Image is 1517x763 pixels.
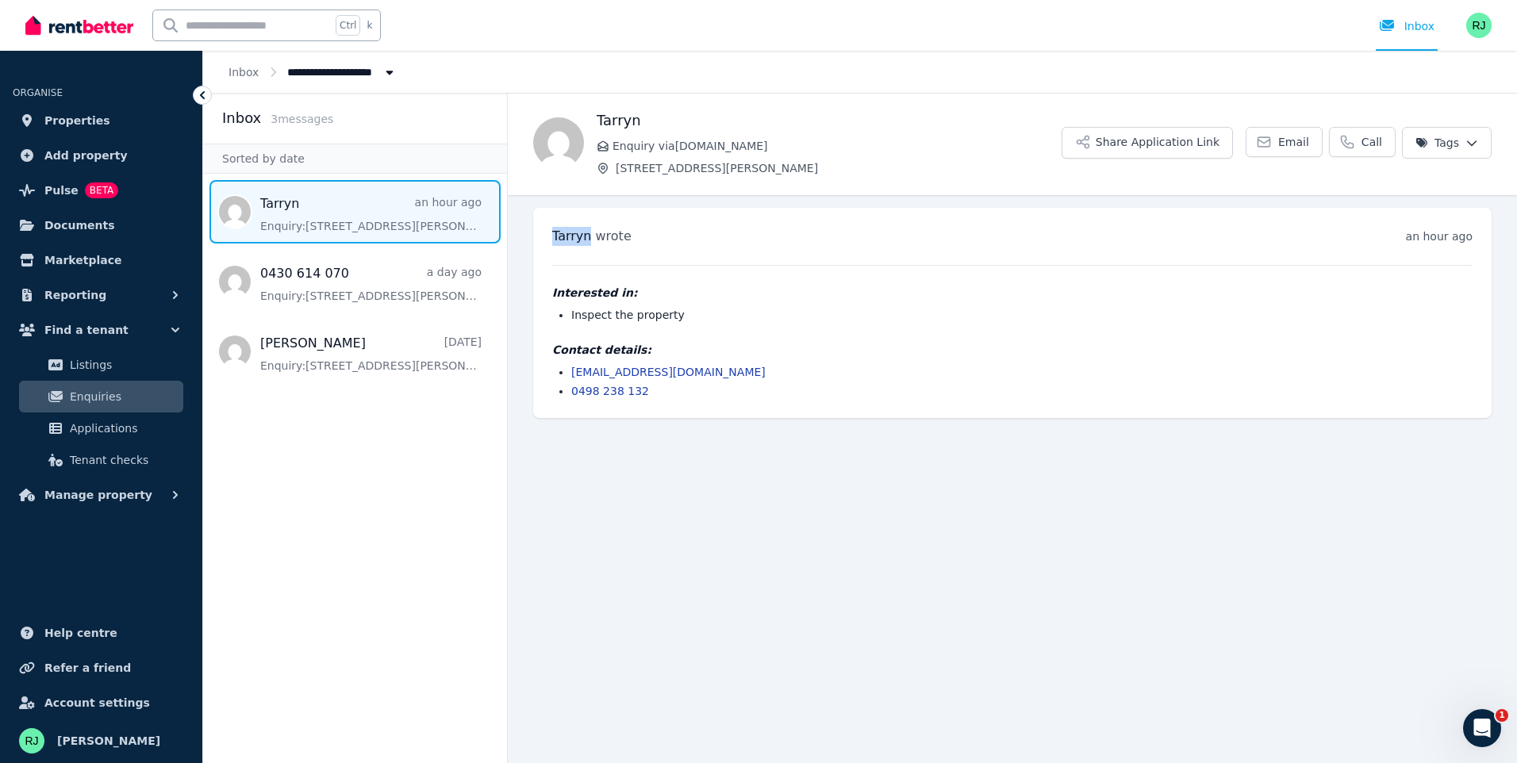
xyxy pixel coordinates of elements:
h1: Tarryn [597,109,1062,132]
span: BETA [85,182,118,198]
a: Tenant checks [19,444,183,476]
span: Add property [44,146,128,165]
span: Find a tenant [44,320,129,339]
a: [PERSON_NAME][DATE]Enquiry:[STREET_ADDRESS][PERSON_NAME]. [260,334,482,374]
span: Call [1361,134,1382,150]
iframe: Intercom live chat [1463,709,1501,747]
a: Help centre [13,617,190,649]
img: Tarryn [533,117,584,168]
img: Rijo Joseph [19,728,44,753]
span: Reporting [44,286,106,305]
a: Properties [13,105,190,136]
a: Inbox [229,66,259,79]
span: Properties [44,111,110,130]
img: RentBetter [25,13,133,37]
a: Add property [13,140,190,171]
span: Documents [44,216,115,235]
span: Account settings [44,693,150,712]
span: [PERSON_NAME] [57,731,160,750]
div: Inbox [1379,18,1434,34]
a: Enquiries [19,381,183,412]
nav: Message list [203,174,507,389]
a: [EMAIL_ADDRESS][DOMAIN_NAME] [571,366,766,378]
span: [STREET_ADDRESS][PERSON_NAME] [616,160,1062,176]
button: Share Application Link [1062,127,1233,159]
button: Tags [1402,127,1492,159]
button: Manage property [13,479,190,511]
time: an hour ago [1406,230,1473,243]
div: Sorted by date [203,144,507,174]
a: Email [1246,127,1323,157]
button: Find a tenant [13,314,190,346]
span: Refer a friend [44,658,131,677]
nav: Breadcrumb [203,51,423,93]
h4: Contact details: [552,342,1473,358]
span: k [367,19,372,32]
a: Account settings [13,687,190,719]
span: Listings [70,355,177,374]
li: Inspect the property [571,307,1473,323]
span: Email [1278,134,1309,150]
a: Tarrynan hour agoEnquiry:[STREET_ADDRESS][PERSON_NAME]. [260,194,482,234]
span: Tenant checks [70,451,177,470]
span: ORGANISE [13,87,63,98]
span: Marketplace [44,251,121,270]
span: Ctrl [336,15,360,36]
a: Marketplace [13,244,190,276]
a: PulseBETA [13,174,190,206]
h4: Interested in: [552,285,1473,301]
a: 0498 238 132 [571,385,649,397]
span: Tarryn [552,228,591,243]
span: Applications [70,419,177,438]
span: 1 [1496,709,1508,722]
a: Refer a friend [13,652,190,684]
h2: Inbox [222,107,261,129]
a: 0430 614 070a day agoEnquiry:[STREET_ADDRESS][PERSON_NAME]. [260,264,482,304]
span: wrote [596,228,632,243]
span: Enquiries [70,387,177,406]
button: Reporting [13,279,190,311]
a: Applications [19,412,183,444]
span: Pulse [44,181,79,200]
img: Rijo Joseph [1466,13,1492,38]
span: 3 message s [271,113,333,125]
span: Tags [1415,135,1459,151]
a: Documents [13,209,190,241]
a: Listings [19,349,183,381]
span: Enquiry via [DOMAIN_NAME] [613,138,1062,154]
a: Call [1329,127,1396,157]
span: Help centre [44,623,117,642]
span: Manage property [44,485,152,504]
